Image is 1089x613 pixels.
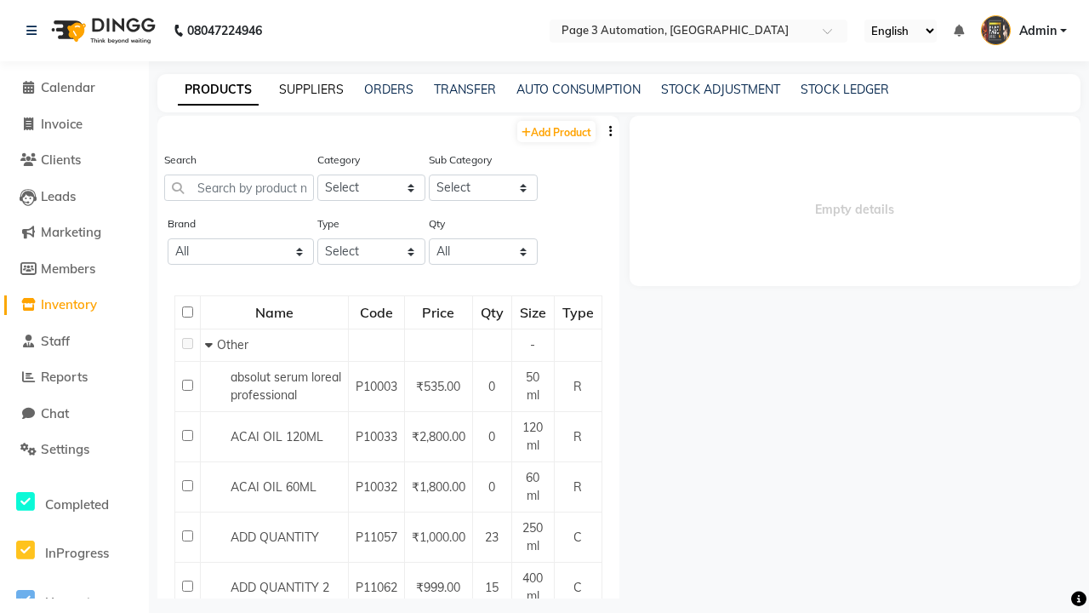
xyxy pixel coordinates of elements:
[4,260,145,279] a: Members
[513,297,553,328] div: Size
[41,261,95,277] span: Members
[41,441,89,457] span: Settings
[556,297,601,328] div: Type
[317,216,339,232] label: Type
[217,337,248,352] span: Other
[485,580,499,595] span: 15
[4,404,145,424] a: Chat
[205,337,217,352] span: Collapse Row
[4,78,145,98] a: Calendar
[429,152,492,168] label: Sub Category
[522,570,543,604] span: 400 ml
[412,479,465,495] span: ₹1,800.00
[4,332,145,352] a: Staff
[231,580,329,595] span: ADD QUANTITY 2
[630,116,1081,286] span: Empty details
[41,79,95,95] span: Calendar
[356,479,397,495] span: P10032
[231,479,316,495] span: ACAI OIL 60ML
[526,470,539,503] span: 60 ml
[981,15,1011,45] img: Admin
[573,429,582,444] span: R
[4,187,145,207] a: Leads
[1019,22,1057,40] span: Admin
[4,151,145,170] a: Clients
[434,82,496,97] a: TRANSFER
[187,7,262,54] b: 08047224946
[488,379,495,394] span: 0
[41,405,69,421] span: Chat
[517,121,596,142] a: Add Product
[412,530,465,545] span: ₹1,000.00
[231,429,323,444] span: ACAI OIL 120ML
[416,379,460,394] span: ₹535.00
[661,82,780,97] a: STOCK ADJUSTMENT
[356,580,397,595] span: P11062
[41,152,81,168] span: Clients
[573,580,582,595] span: C
[356,429,397,444] span: P10033
[231,370,341,403] span: absolut serum loreal professional
[356,379,397,394] span: P10003
[364,82,413,97] a: ORDERS
[573,379,582,394] span: R
[41,116,83,132] span: Invoice
[429,216,445,232] label: Qty
[45,496,109,513] span: Completed
[178,75,259,106] a: PRODUCTS
[41,296,97,312] span: Inventory
[356,530,397,545] span: P11057
[317,152,360,168] label: Category
[522,520,543,553] span: 250 ml
[530,337,535,352] span: -
[522,420,543,453] span: 120 ml
[4,368,145,387] a: Reports
[488,429,495,444] span: 0
[406,297,471,328] div: Price
[4,223,145,243] a: Marketing
[202,297,347,328] div: Name
[801,82,889,97] a: STOCK LEDGER
[485,530,499,545] span: 23
[573,479,582,495] span: R
[45,594,105,610] span: Upcoming
[4,440,145,460] a: Settings
[231,530,319,545] span: ADD QUANTITY
[526,370,539,403] span: 50 ml
[164,152,197,168] label: Search
[350,297,403,328] div: Code
[474,297,510,328] div: Qty
[573,530,582,545] span: C
[41,224,101,240] span: Marketing
[41,333,70,349] span: Staff
[412,429,465,444] span: ₹2,800.00
[4,295,145,315] a: Inventory
[516,82,641,97] a: AUTO CONSUMPTION
[164,175,314,201] input: Search by product name or code
[4,115,145,135] a: Invoice
[41,369,88,385] span: Reports
[279,82,344,97] a: SUPPLIERS
[45,545,109,561] span: InProgress
[41,188,76,204] span: Leads
[488,479,495,495] span: 0
[43,7,160,54] img: logo
[168,216,196,232] label: Brand
[416,580,460,595] span: ₹999.00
